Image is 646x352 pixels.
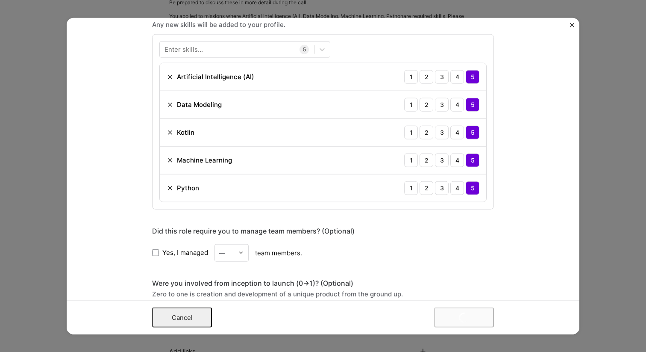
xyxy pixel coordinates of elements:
[152,20,494,29] div: Any new skills will be added to your profile.
[466,98,479,111] div: 5
[435,125,449,139] div: 3
[450,125,464,139] div: 4
[435,153,449,167] div: 3
[177,183,199,192] div: Python
[450,181,464,195] div: 4
[238,250,244,255] img: drop icon
[152,308,212,328] button: Cancel
[435,98,449,111] div: 3
[152,289,494,298] div: Zero to one is creation and development of a unique product from the ground up.
[177,128,194,137] div: Kotlin
[450,153,464,167] div: 4
[570,23,574,32] button: Close
[167,101,173,108] img: Remove
[167,73,173,80] img: Remove
[162,248,208,257] span: Yes, I managed
[420,125,433,139] div: 2
[420,98,433,111] div: 2
[450,70,464,83] div: 4
[152,278,494,287] div: Were you involved from inception to launch (0 -> 1)? (Optional)
[404,98,418,111] div: 1
[177,156,232,165] div: Machine Learning
[177,72,254,81] div: Artificial Intelligence (AI)
[152,226,494,235] div: Did this role require you to manage team members? (Optional)
[404,181,418,195] div: 1
[300,44,309,54] div: 5
[450,98,464,111] div: 4
[219,248,225,257] div: —
[420,70,433,83] div: 2
[435,70,449,83] div: 3
[404,153,418,167] div: 1
[435,181,449,195] div: 3
[177,100,222,109] div: Data Modeling
[420,153,433,167] div: 2
[167,184,173,191] img: Remove
[167,157,173,163] img: Remove
[167,129,173,136] img: Remove
[404,70,418,83] div: 1
[466,70,479,83] div: 5
[164,45,203,54] div: Enter skills...
[404,125,418,139] div: 1
[466,153,479,167] div: 5
[152,244,494,261] div: team members.
[466,125,479,139] div: 5
[466,181,479,195] div: 5
[420,181,433,195] div: 2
